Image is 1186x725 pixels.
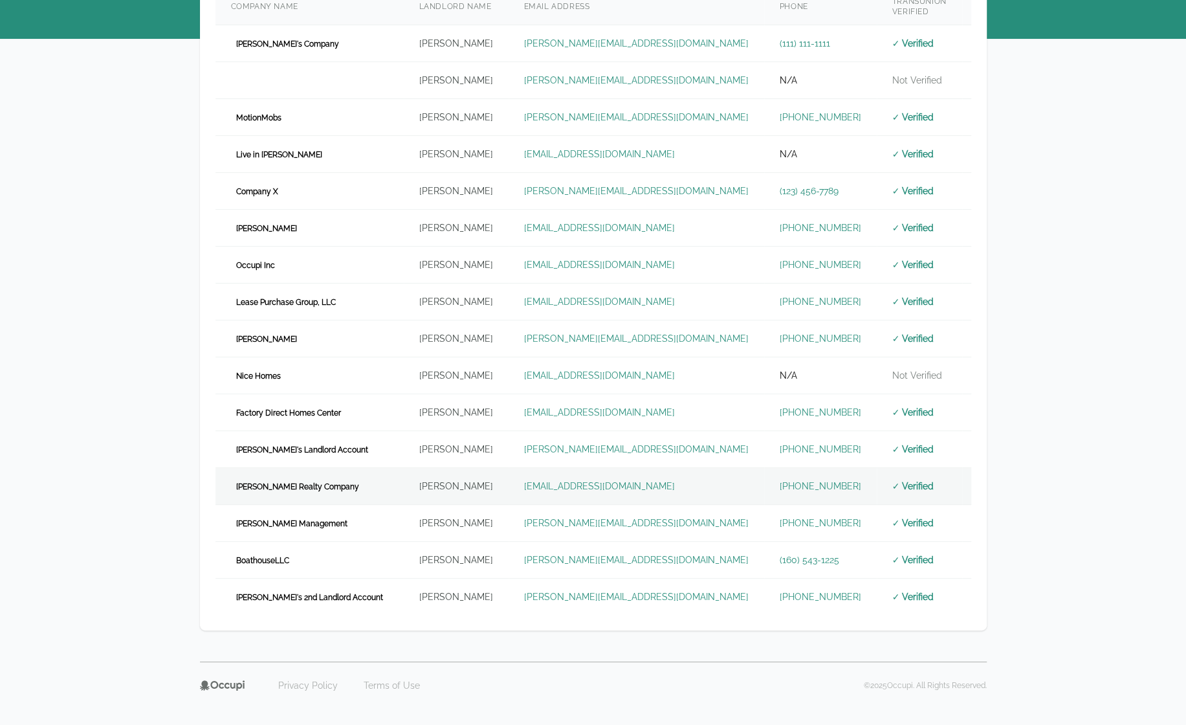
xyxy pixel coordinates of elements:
[404,394,509,431] td: [PERSON_NAME]
[524,223,675,233] a: [EMAIL_ADDRESS][DOMAIN_NAME]
[404,505,509,542] td: [PERSON_NAME]
[404,210,509,247] td: [PERSON_NAME]
[780,260,861,270] a: [PHONE_NUMBER]
[764,357,877,394] td: N/A
[524,75,749,85] a: [PERSON_NAME][EMAIL_ADDRESS][DOMAIN_NAME]
[892,223,934,233] span: ✓ Verified
[524,296,675,307] a: [EMAIL_ADDRESS][DOMAIN_NAME]
[892,38,934,49] span: ✓ Verified
[780,223,861,233] a: [PHONE_NUMBER]
[764,62,877,99] td: N/A
[404,357,509,394] td: [PERSON_NAME]
[404,136,509,173] td: [PERSON_NAME]
[524,481,675,491] a: [EMAIL_ADDRESS][DOMAIN_NAME]
[780,481,861,491] a: [PHONE_NUMBER]
[404,173,509,210] td: [PERSON_NAME]
[231,443,373,456] span: [PERSON_NAME]'s Landlord Account
[524,592,749,602] a: [PERSON_NAME][EMAIL_ADDRESS][DOMAIN_NAME]
[231,259,280,272] span: Occupi Inc
[231,554,294,567] span: BoathouseLLC
[524,149,675,159] a: [EMAIL_ADDRESS][DOMAIN_NAME]
[892,444,934,454] span: ✓ Verified
[231,370,286,383] span: Nice Homes
[892,112,934,122] span: ✓ Verified
[231,111,287,124] span: MotionMobs
[231,591,388,604] span: [PERSON_NAME]'s 2nd Landlord Account
[524,407,675,418] a: [EMAIL_ADDRESS][DOMAIN_NAME]
[864,680,987,691] p: © 2025 Occupi. All Rights Reserved.
[892,260,934,270] span: ✓ Verified
[404,99,509,136] td: [PERSON_NAME]
[524,370,675,381] a: [EMAIL_ADDRESS][DOMAIN_NAME]
[524,555,749,565] a: [PERSON_NAME][EMAIL_ADDRESS][DOMAIN_NAME]
[780,407,861,418] a: [PHONE_NUMBER]
[892,370,942,381] span: Not Verified
[892,407,934,418] span: ✓ Verified
[404,25,509,62] td: [PERSON_NAME]
[404,542,509,579] td: [PERSON_NAME]
[404,284,509,320] td: [PERSON_NAME]
[524,112,749,122] a: [PERSON_NAME][EMAIL_ADDRESS][DOMAIN_NAME]
[524,444,749,454] a: [PERSON_NAME][EMAIL_ADDRESS][DOMAIN_NAME]
[892,333,934,344] span: ✓ Verified
[780,112,861,122] a: [PHONE_NUMBER]
[404,431,509,468] td: [PERSON_NAME]
[892,186,934,196] span: ✓ Verified
[524,186,749,196] a: [PERSON_NAME][EMAIL_ADDRESS][DOMAIN_NAME]
[892,518,934,528] span: ✓ Verified
[892,149,934,159] span: ✓ Verified
[780,555,839,565] a: (160) 543-1225
[231,517,353,530] span: [PERSON_NAME] Management
[780,592,861,602] a: [PHONE_NUMBER]
[780,296,861,307] a: [PHONE_NUMBER]
[231,333,302,346] span: [PERSON_NAME]
[764,136,877,173] td: N/A
[524,518,749,528] a: [PERSON_NAME][EMAIL_ADDRESS][DOMAIN_NAME]
[404,579,509,616] td: [PERSON_NAME]
[231,407,346,419] span: Factory Direct Homes Center
[892,296,934,307] span: ✓ Verified
[404,62,509,99] td: [PERSON_NAME]
[892,75,942,85] span: Not Verified
[270,675,346,696] a: Privacy Policy
[231,480,364,493] span: [PERSON_NAME] Realty Company
[404,247,509,284] td: [PERSON_NAME]
[780,444,861,454] a: [PHONE_NUMBER]
[780,518,861,528] a: [PHONE_NUMBER]
[892,555,934,565] span: ✓ Verified
[780,186,839,196] a: (123) 456-7789
[524,260,675,270] a: [EMAIL_ADDRESS][DOMAIN_NAME]
[404,320,509,357] td: [PERSON_NAME]
[231,38,344,50] span: [PERSON_NAME]'s Company
[892,592,934,602] span: ✓ Verified
[404,468,509,505] td: [PERSON_NAME]
[356,675,428,696] a: Terms of Use
[524,38,749,49] a: [PERSON_NAME][EMAIL_ADDRESS][DOMAIN_NAME]
[231,185,283,198] span: Company X
[780,333,861,344] a: [PHONE_NUMBER]
[524,333,749,344] a: [PERSON_NAME][EMAIL_ADDRESS][DOMAIN_NAME]
[231,222,302,235] span: [PERSON_NAME]
[231,296,341,309] span: Lease Purchase Group, LLC
[231,148,327,161] span: Live in [PERSON_NAME]
[892,481,934,491] span: ✓ Verified
[780,38,830,49] a: (111) 111-1111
